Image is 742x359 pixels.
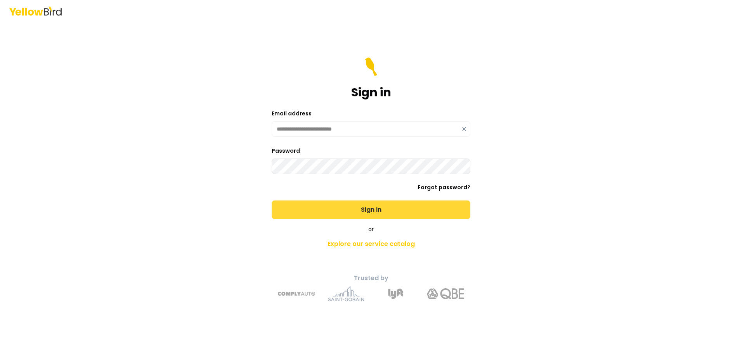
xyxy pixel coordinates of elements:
[272,200,470,219] button: Sign in
[272,147,300,155] label: Password
[272,110,312,117] label: Email address
[234,236,508,252] a: Explore our service catalog
[234,274,508,283] p: Trusted by
[351,85,391,99] h1: Sign in
[418,183,470,191] a: Forgot password?
[368,225,374,233] span: or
